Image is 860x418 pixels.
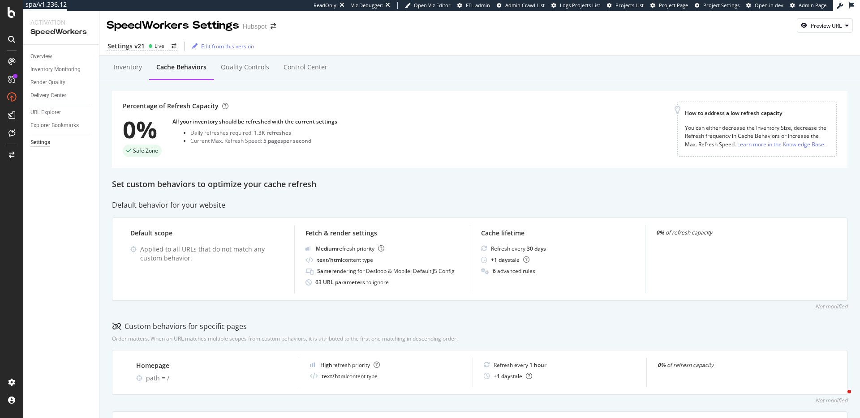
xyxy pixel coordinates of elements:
a: Settings [30,138,93,147]
div: Fetch & render settings [305,229,459,238]
div: Cache behaviors [156,63,206,72]
div: Default behavior for your website [112,200,847,210]
div: How to address a low refresh capacity [685,109,829,117]
a: Inventory Monitoring [30,65,93,74]
b: Same [317,267,331,275]
div: ReadOnly: [314,2,338,9]
div: Current Max. Refresh Speed: [190,137,337,145]
b: High [320,361,332,369]
div: All your inventory should be refreshed with the current settings [172,118,337,125]
span: Project Page [659,2,688,9]
b: + 1 day [494,372,510,380]
div: Percentage of Refresh Capacity [123,102,228,111]
div: Cache lifetime [481,229,634,238]
div: Inventory Monitoring [30,65,81,74]
a: FTL admin [457,2,490,9]
div: arrow-right-arrow-left [172,43,176,49]
a: Admin Page [790,2,826,9]
div: Settings v21 [107,42,145,51]
span: Projects List [615,2,644,9]
div: Activation [30,18,92,27]
b: 6 [493,267,496,275]
div: stale [491,256,529,264]
div: Quality Controls [221,63,269,72]
div: Order matters. When an URL matches multiple scopes from custom behaviors, it is attributed to the... [112,335,458,342]
b: 63 URL parameters [315,278,366,286]
div: Explorer Bookmarks [30,121,79,130]
b: text/html [317,256,342,264]
div: Set custom behaviors to optimize your cache refresh [112,179,847,190]
div: SpeedWorkers [30,27,92,37]
span: Admin Page [799,2,826,9]
div: rendering for Desktop & Mobile: Default JS Config [317,267,455,275]
a: Project Settings [695,2,740,9]
div: You can either decrease the Inventory Size, decrease the Refresh frequency in Cache Behaviors or ... [685,124,829,149]
div: Homepage [136,361,288,370]
a: Open Viz Editor [405,2,451,9]
div: Daily refreshes required: [190,129,337,136]
div: content type [317,256,373,264]
div: 0% [123,118,162,141]
div: 1.3K refreshes [254,129,291,136]
img: j32suk7ufU7viAAAAAElFTkSuQmCC [305,246,311,251]
b: text/html [322,372,347,380]
button: Preview URL [797,18,853,33]
div: advanced rules [493,267,535,275]
div: Custom behaviors for specific pages [112,321,247,332]
span: Project Settings [703,2,740,9]
div: of refresh capacity [658,361,809,369]
span: Admin Crawl List [505,2,545,9]
div: Refresh every [494,361,546,369]
a: Logs Projects List [551,2,600,9]
a: Admin Crawl List [497,2,545,9]
button: Edit from this version [189,39,254,53]
a: Projects List [607,2,644,9]
div: Default scope [130,229,284,238]
a: Open in dev [746,2,783,9]
div: Hubspot [243,22,267,31]
div: SpeedWorkers Settings [107,18,239,33]
a: Explorer Bookmarks [30,121,93,130]
a: Project Page [650,2,688,9]
div: stale [494,372,532,380]
a: Overview [30,52,93,61]
iframe: Intercom live chat [830,388,851,409]
div: 5 pages per second [263,137,311,145]
div: Settings [30,138,50,147]
strong: 0% [658,361,666,369]
span: Logs Projects List [560,2,600,9]
b: 30 days [527,245,546,252]
div: URL Explorer [30,108,61,117]
div: Preview URL [811,22,842,30]
div: refresh priority [320,361,380,369]
strong: 0% [656,229,664,236]
a: Learn more in the Knowledge Base. [737,140,826,149]
div: path = / [146,374,288,383]
div: Applied to all URLs that do not match any custom behavior. [140,245,284,263]
div: to ignore [315,278,389,286]
div: Render Quality [30,78,65,87]
div: content type [322,372,378,380]
b: + 1 day [491,256,507,264]
div: success label [123,145,162,157]
div: of refresh capacity [656,229,809,236]
span: Open Viz Editor [414,2,451,9]
a: Delivery Center [30,91,93,100]
div: arrow-right-arrow-left [271,23,276,30]
img: cRr4yx4cyByr8BeLxltRlzBPIAAAAAElFTkSuQmCC [310,363,315,367]
a: Render Quality [30,78,93,87]
b: 1 hour [529,361,546,369]
a: URL Explorer [30,108,93,117]
b: Medium [316,245,337,252]
div: Control Center [284,63,327,72]
div: refresh priority [316,245,384,252]
span: FTL admin [466,2,490,9]
div: Not modified [815,303,847,310]
div: Edit from this version [201,43,254,50]
span: Safe Zone [133,148,158,154]
div: Not modified [815,397,847,404]
div: Inventory [114,63,142,72]
div: Live [155,42,164,50]
div: Viz Debugger: [351,2,383,9]
span: Open in dev [755,2,783,9]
